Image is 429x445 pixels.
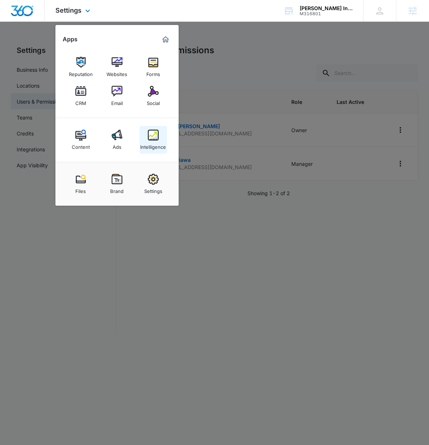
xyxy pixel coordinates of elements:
a: Brand [103,170,131,198]
div: Settings [144,185,162,194]
a: Ads [103,126,131,154]
h2: Apps [63,36,78,43]
a: Forms [139,53,167,81]
div: account name [300,5,353,11]
span: Settings [55,7,82,14]
div: Forms [146,68,160,77]
a: CRM [67,82,95,110]
a: Marketing 360® Dashboard [160,34,171,45]
a: Settings [139,170,167,198]
div: Reputation [69,68,93,77]
div: CRM [75,97,86,106]
div: Files [75,185,86,194]
div: Websites [107,68,127,77]
a: Email [103,82,131,110]
div: Email [111,97,123,106]
a: Reputation [67,53,95,81]
div: Content [72,140,90,150]
div: Brand [110,185,124,194]
div: Ads [113,140,121,150]
a: Social [139,82,167,110]
div: Intelligence [140,140,166,150]
div: account id [300,11,353,16]
a: Intelligence [139,126,167,154]
a: Websites [103,53,131,81]
div: Social [147,97,160,106]
a: Content [67,126,95,154]
a: Files [67,170,95,198]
